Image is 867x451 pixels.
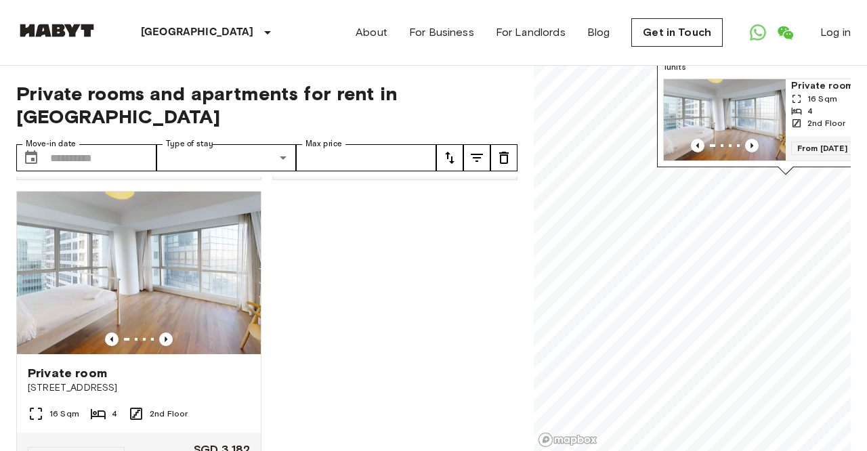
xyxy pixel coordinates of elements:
[28,365,107,381] span: Private room
[112,408,117,420] span: 4
[791,142,853,155] span: From [DATE]
[305,138,342,150] label: Max price
[436,144,463,171] button: tune
[356,24,387,41] a: About
[18,144,45,171] button: Choose date
[28,381,250,395] span: [STREET_ADDRESS]
[664,79,786,160] img: Marketing picture of unit SG-01-073-001-02
[771,19,799,46] a: Open WeChat
[409,24,474,41] a: For Business
[150,408,188,420] span: 2nd Floor
[807,93,837,105] span: 16 Sqm
[807,117,845,129] span: 2nd Floor
[49,408,79,420] span: 16 Sqm
[820,24,851,41] a: Log in
[105,332,119,346] button: Previous image
[26,138,76,150] label: Move-in date
[141,24,254,41] p: [GEOGRAPHIC_DATA]
[538,432,597,448] a: Mapbox logo
[490,144,517,171] button: tune
[159,332,173,346] button: Previous image
[166,138,213,150] label: Type of stay
[744,19,771,46] a: Open WhatsApp
[587,24,610,41] a: Blog
[16,82,517,128] span: Private rooms and apartments for rent in [GEOGRAPHIC_DATA]
[691,139,704,152] button: Previous image
[745,139,759,152] button: Previous image
[631,18,723,47] a: Get in Touch
[807,105,813,117] span: 4
[463,144,490,171] button: tune
[17,192,261,354] img: Marketing picture of unit SG-01-073-001-02
[16,24,98,37] img: Habyt
[496,24,566,41] a: For Landlords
